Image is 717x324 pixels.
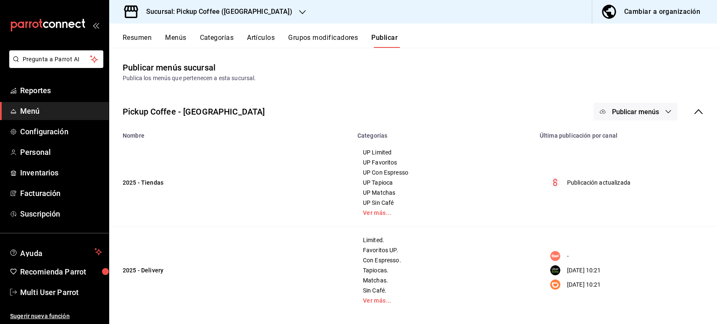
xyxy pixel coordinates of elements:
[363,190,524,196] span: UP Matchas
[363,180,524,186] span: UP Tapioca
[20,105,102,117] span: Menú
[9,50,103,68] button: Pregunta a Parrot AI
[139,7,292,17] h3: Sucursal: Pickup Coffee ([GEOGRAPHIC_DATA])
[567,178,630,187] p: Publicación actualizada
[535,127,717,139] th: Última publicación por canal
[20,188,102,199] span: Facturación
[363,159,524,165] span: UP Favoritos
[165,34,186,48] button: Menús
[109,127,352,139] th: Nombre
[624,6,700,18] div: Cambiar a organización
[363,267,524,273] span: Tapiocas.
[123,61,215,74] div: Publicar menús sucursal
[123,34,152,48] button: Resumen
[123,74,704,83] div: Publica los menús que pertenecen a esta sucursal.
[20,85,102,96] span: Reportes
[123,105,265,118] div: Pickup Coffee - [GEOGRAPHIC_DATA]
[363,277,524,283] span: Matchas.
[247,34,275,48] button: Artículos
[10,312,102,321] span: Sugerir nueva función
[363,200,524,206] span: UP Sin Café
[363,237,524,243] span: Limited.
[594,103,678,120] button: Publicar menús
[567,280,601,289] p: [DATE] 10:21
[363,149,524,155] span: UP Limited
[363,210,524,216] a: Ver más...
[109,227,352,314] td: 2025 - Delivery
[123,34,717,48] div: navigation tabs
[612,108,659,116] span: Publicar menús
[20,247,91,257] span: Ayuda
[363,257,524,263] span: Con Espresso.
[20,126,102,137] span: Configuración
[20,146,102,158] span: Personal
[371,34,398,48] button: Publicar
[20,208,102,219] span: Suscripción
[20,266,102,277] span: Recomienda Parrot
[109,139,352,227] td: 2025 - Tiendas
[109,127,717,314] table: menu maker table for brand
[92,22,99,29] button: open_drawer_menu
[288,34,358,48] button: Grupos modificadores
[200,34,234,48] button: Categorías
[567,252,569,261] p: -
[363,247,524,253] span: Favoritos UP.
[20,287,102,298] span: Multi User Parrot
[363,287,524,293] span: Sin Café.
[6,61,103,70] a: Pregunta a Parrot AI
[352,127,535,139] th: Categorías
[363,170,524,175] span: UP Con Espresso
[567,266,601,275] p: [DATE] 10:21
[23,55,90,64] span: Pregunta a Parrot AI
[20,167,102,178] span: Inventarios
[363,298,524,303] a: Ver más...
